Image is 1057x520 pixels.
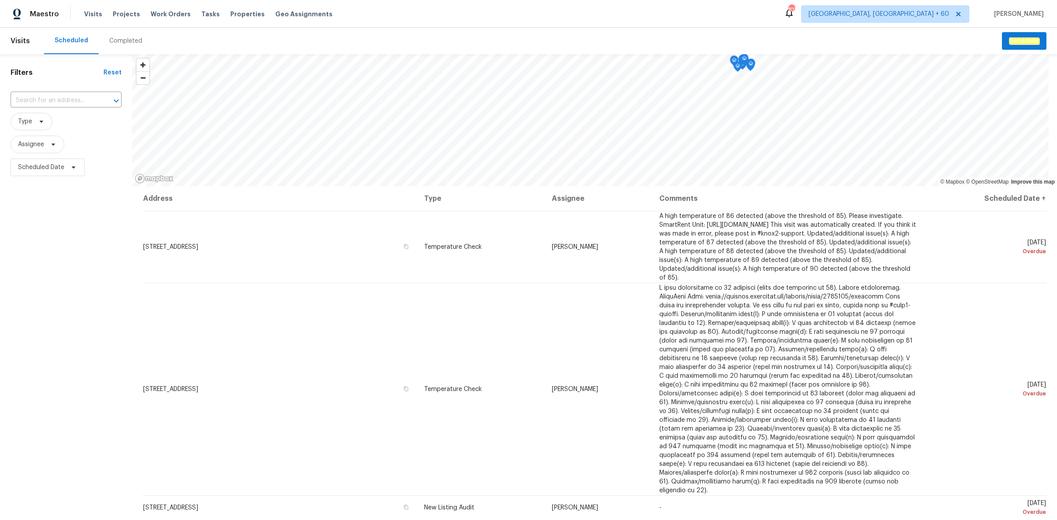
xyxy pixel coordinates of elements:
span: [STREET_ADDRESS] [143,505,198,511]
div: Map marker [738,55,747,68]
a: OpenStreetMap [966,179,1009,185]
span: Projects [113,10,140,18]
button: Zoom out [137,71,149,84]
span: L ipsu dolorsitame co 32 adipisci (elits doe temporinc ut 58). Labore etdoloremag. AliquAeni Admi... [659,285,916,494]
span: [PERSON_NAME] [552,244,598,250]
div: Scheduled [55,36,88,45]
span: Properties [230,10,265,18]
span: Assignee [18,140,44,149]
button: Open [110,95,122,107]
div: Map marker [730,55,739,69]
th: Comments [652,186,924,211]
span: Tasks [201,11,220,17]
a: Mapbox homepage [135,173,174,184]
span: Scheduled Date [18,163,64,172]
span: [PERSON_NAME] [552,386,598,392]
span: Temperature Check [424,386,482,392]
span: [STREET_ADDRESS] [143,386,198,392]
h1: Filters [11,68,103,77]
div: Reset [103,68,122,77]
span: A high temperature of 86 detected (above the threshold of 85). Please investigate. SmartRent Unit... [659,213,916,281]
div: Overdue [931,508,1046,516]
div: Overdue [931,389,1046,398]
canvas: Map [132,54,1049,186]
span: Visits [11,31,30,51]
a: Mapbox [940,179,965,185]
span: Zoom out [137,72,149,84]
div: Map marker [740,54,749,67]
input: Search for an address... [11,94,97,107]
th: Assignee [545,186,652,211]
span: Type [18,117,32,126]
span: [STREET_ADDRESS] [143,244,198,250]
div: Completed [109,37,142,45]
span: [DATE] [931,500,1046,516]
button: Schedule [1002,32,1046,50]
span: Temperature Check [424,244,482,250]
span: [PERSON_NAME] [990,10,1044,18]
th: Address [143,186,417,211]
span: [GEOGRAPHIC_DATA], [GEOGRAPHIC_DATA] + 60 [809,10,949,18]
span: [DATE] [931,240,1046,256]
th: Type [417,186,545,211]
span: New Listing Audit [424,505,474,511]
th: Scheduled Date ↑ [924,186,1046,211]
button: Copy Address [402,503,410,511]
span: Work Orders [151,10,191,18]
em: Schedule [1009,37,1039,44]
a: Improve this map [1011,179,1055,185]
span: Visits [84,10,102,18]
button: Zoom in [137,59,149,71]
button: Copy Address [402,385,410,393]
button: Copy Address [402,243,410,251]
span: [PERSON_NAME] [552,505,598,511]
div: Map marker [747,59,755,72]
div: Overdue [931,247,1046,256]
div: Map marker [747,59,755,73]
span: [DATE] [931,382,1046,398]
span: - [659,505,662,511]
span: Geo Assignments [275,10,333,18]
span: Maestro [30,10,59,18]
div: 812 [788,5,795,14]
